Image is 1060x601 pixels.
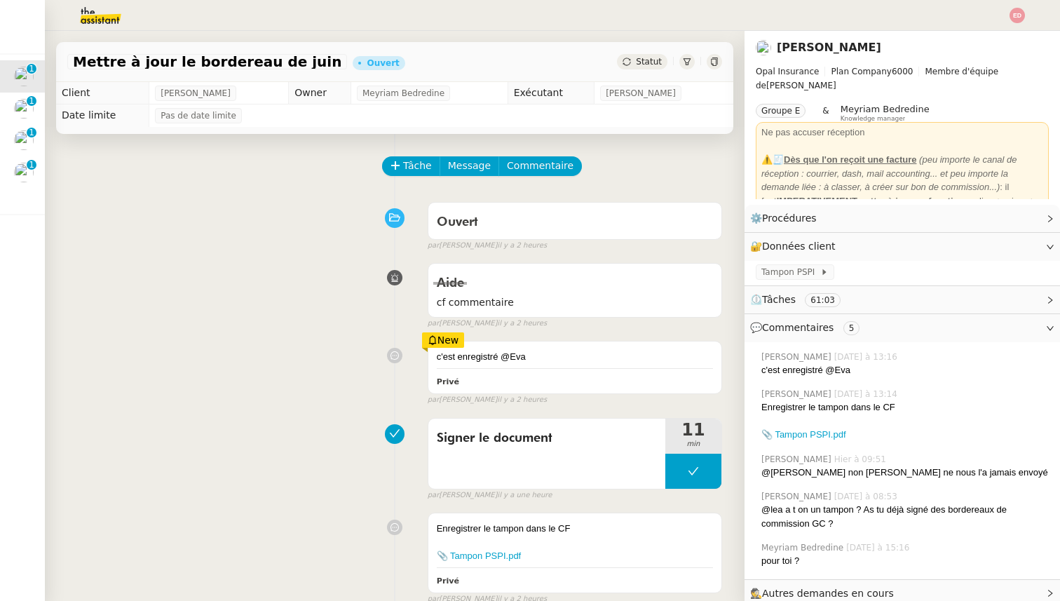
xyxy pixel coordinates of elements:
p: 1 [29,128,34,140]
span: par [428,394,440,406]
span: [PERSON_NAME] [761,490,834,503]
small: [PERSON_NAME] [428,489,552,501]
span: Pas de date limite [161,109,236,123]
span: [PERSON_NAME] [606,86,676,100]
span: il y a 2 heures [497,318,547,330]
app-user-label: Knowledge manager [841,104,930,122]
span: [DATE] à 13:16 [834,351,900,363]
img: users%2Fa6PbEmLwvGXylUqKytRPpDpAx153%2Favatar%2Ffanny.png [14,99,34,119]
b: Privé [437,576,459,586]
nz-tag: Groupe E [756,104,806,118]
button: Message [440,156,499,176]
span: 💬 [750,322,865,333]
span: Données client [762,241,836,252]
img: users%2FNmPW3RcGagVdwlUj0SIRjiM8zA23%2Favatar%2Fb3e8f68e-88d8-429d-a2bd-00fb6f2d12db [14,163,34,182]
span: Commentaire [507,158,573,174]
a: 📎 Tampon PSPI.pdf [761,429,846,440]
span: il y a 2 heures [497,240,547,252]
span: 11 [665,421,721,438]
span: 🔐 [750,238,841,255]
span: Meyriam Bedredine [841,104,930,114]
span: [PERSON_NAME] [761,388,834,400]
span: Plan Company [831,67,891,76]
span: Aide [437,277,464,290]
span: [DATE] à 08:53 [834,490,900,503]
span: min [665,438,721,450]
div: @[PERSON_NAME] non [PERSON_NAME] ne nous l'a jamais envoyé [761,466,1049,480]
div: ⚙️Procédures [745,205,1060,232]
td: Owner [289,82,351,104]
span: par [428,318,440,330]
span: Commentaires [762,322,834,333]
span: Hier à 09:51 [834,453,889,466]
small: [PERSON_NAME] [428,240,547,252]
span: [DATE] à 13:14 [834,388,900,400]
span: Message [448,158,491,174]
img: svg [1010,8,1025,23]
img: users%2Fa6PbEmLwvGXylUqKytRPpDpAx153%2Favatar%2Ffanny.png [14,130,34,150]
small: [PERSON_NAME] [428,394,547,406]
span: [PERSON_NAME] [761,351,834,363]
span: ⚙️ [750,210,823,227]
div: c'est enregistré @Eva [437,350,713,364]
div: Enregistrer le tampon dans le CF [437,522,713,536]
td: Exécutant [508,82,594,104]
button: Commentaire [498,156,582,176]
span: Meyriam Bedredine [761,541,846,554]
span: il y a une heure [497,489,552,501]
span: [DATE] à 15:16 [846,541,912,554]
span: Mettre à jour le bordereau de juin [73,55,341,69]
span: Procédures [762,212,817,224]
span: 6000 [892,67,913,76]
div: pour toi ? [761,554,1049,568]
span: par [428,240,440,252]
span: Statut [636,57,662,67]
span: [PERSON_NAME] [756,65,1049,93]
em: (peu importe le canal de réception : courrier, dash, mail accounting... et peu importe la demande... [761,154,1017,192]
b: Privé [437,377,459,386]
div: New [422,332,465,348]
span: Opal Insurance [756,67,819,76]
div: Enregistrer le tampon dans le CF [761,400,1049,414]
td: Client [56,82,149,104]
strong: mettre à jour en fonction [777,196,965,206]
span: Meyriam Bedredine [362,86,444,100]
span: Tâches [762,294,796,305]
p: 1 [29,160,34,173]
div: Ouvert [367,59,399,67]
nz-tag: 5 [843,321,860,335]
button: Tâche [382,156,440,176]
span: Knowledge manager [841,115,906,123]
nz-badge-sup: 1 [27,64,36,74]
div: c'est enregistré @Eva [761,363,1049,377]
u: IMPERATIVEMENT [777,196,857,206]
a: [PERSON_NAME] [777,41,881,54]
div: 🔐Données client [745,233,1060,260]
nz-tag: 61:03 [805,293,841,307]
img: users%2FWH1OB8fxGAgLOjAz1TtlPPgOcGL2%2Favatar%2F32e28291-4026-4208-b892-04f74488d877 [756,40,771,55]
span: [PERSON_NAME] [761,453,834,466]
span: Tâche [403,158,432,174]
span: ⏲️ [750,294,852,305]
span: [PERSON_NAME] [161,86,231,100]
span: 🕵️ [750,588,900,599]
span: cf commentaire [437,295,713,311]
td: Date limite [56,104,149,127]
nz-badge-sup: 1 [27,96,36,106]
span: par [428,489,440,501]
p: 1 [29,64,34,76]
img: users%2FWH1OB8fxGAgLOjAz1TtlPPgOcGL2%2Favatar%2F32e28291-4026-4208-b892-04f74488d877 [14,67,34,86]
div: Ne pas accuser réception [761,126,1043,140]
u: Dès que l'on reçoit une facture [784,154,916,165]
p: 1 [29,96,34,109]
span: Signer le document [437,428,657,449]
span: Autres demandes en cours [762,588,894,599]
small: [PERSON_NAME] [428,318,547,330]
span: il y a 2 heures [497,394,547,406]
span: Ouvert [437,216,478,229]
nz-badge-sup: 1 [27,128,36,137]
div: ⏲️Tâches 61:03 [745,286,1060,313]
div: @lea a t on un tampon ? As tu déjà signé des bordereaux de commission GC ? [761,503,1049,530]
span: Tampon PSPI [761,265,820,279]
span: & [822,104,829,122]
